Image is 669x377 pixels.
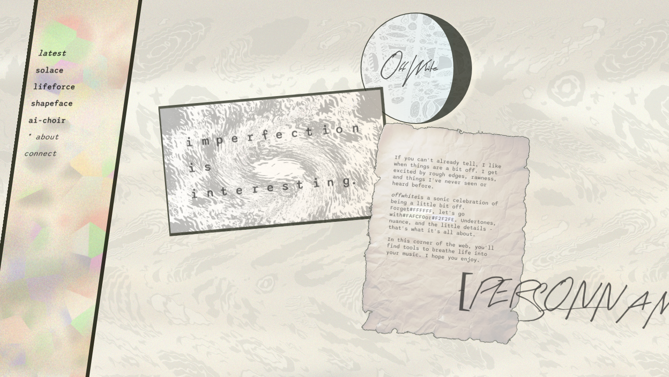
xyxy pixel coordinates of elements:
[235,183,244,198] span: e
[326,175,335,190] span: n
[311,176,320,191] span: i
[190,187,199,201] span: i
[251,182,259,196] span: r
[33,82,76,91] button: lifeforce
[432,214,455,222] span: #F2F2FE
[203,160,211,174] span: s
[246,130,255,145] span: r
[260,128,269,143] span: f
[266,180,275,195] span: e
[28,116,66,125] button: ai-choir
[30,99,73,108] button: shapeface
[386,235,499,265] p: In this corner of the web, you'll find tools to breathe life into your music. I hope you enjoy.
[402,212,426,220] span: #FAFCF0
[290,126,298,141] span: c
[380,47,435,90] p: OffWhite
[23,149,57,158] button: connect
[35,65,65,75] button: solace
[391,191,418,200] span: offwhite
[342,173,358,188] span: g.
[220,184,229,199] span: t
[215,132,224,147] span: p
[282,179,289,194] span: s
[230,131,240,146] span: e
[26,132,59,142] button: * about
[38,49,67,58] button: latest
[205,186,213,201] span: n
[409,206,433,214] span: #FFFFFF
[201,134,209,149] span: m
[351,121,360,135] span: n
[187,161,197,176] span: i
[275,127,284,142] span: e
[305,124,315,139] span: t
[335,122,345,137] span: o
[295,177,305,192] span: t
[185,135,195,150] span: i
[321,123,329,138] span: i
